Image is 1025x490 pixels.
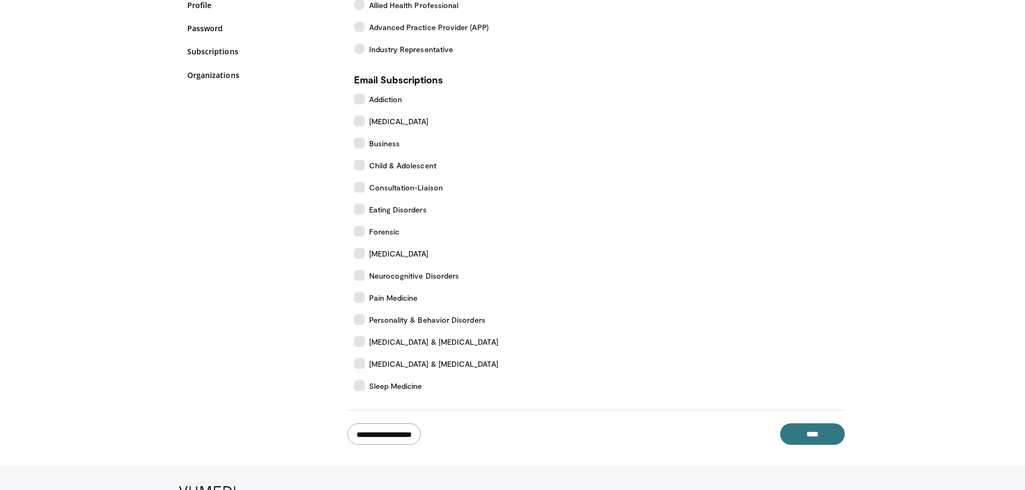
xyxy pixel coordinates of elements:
span: [MEDICAL_DATA] [369,116,429,127]
span: Personality & Behavior Disorders [369,314,485,325]
span: [MEDICAL_DATA] [369,248,429,259]
strong: Email Subscriptions [354,74,443,86]
a: Password [187,23,338,34]
span: Eating Disorders [369,204,427,215]
span: Sleep Medicine [369,380,422,392]
span: Addiction [369,94,402,105]
span: Neurocognitive Disorders [369,270,460,281]
span: [MEDICAL_DATA] & [MEDICAL_DATA] [369,358,498,370]
span: Child & Adolescent [369,160,436,171]
span: [MEDICAL_DATA] & [MEDICAL_DATA] [369,336,498,347]
span: Industry Representative [369,44,454,55]
span: Advanced Practice Provider (APP) [369,22,489,33]
span: Pain Medicine [369,292,418,303]
a: Subscriptions [187,46,338,57]
span: Consultation-Liaison [369,182,443,193]
a: Organizations [187,69,338,81]
span: Business [369,138,400,149]
span: Forensic [369,226,400,237]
